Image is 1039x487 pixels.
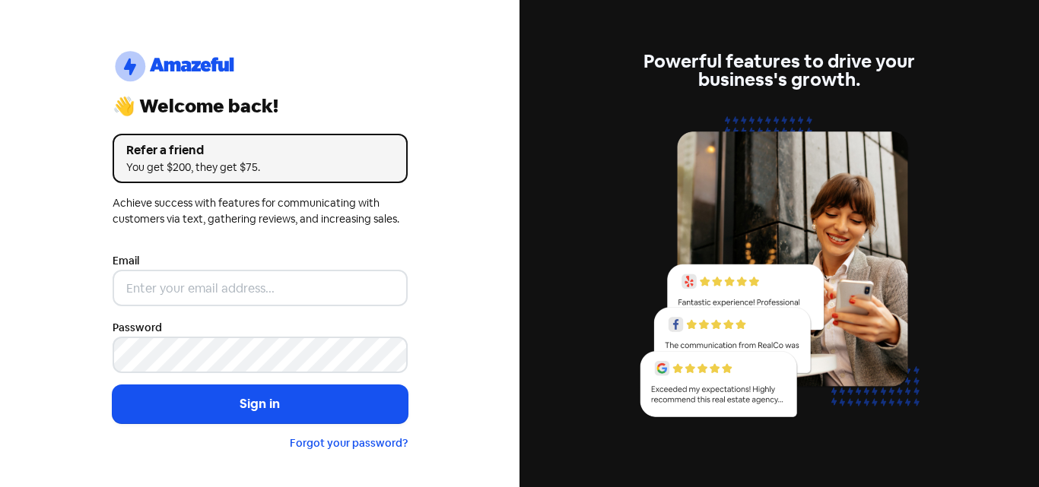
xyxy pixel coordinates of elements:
[632,107,927,435] img: reviews
[113,270,408,306] input: Enter your email address...
[113,385,408,423] button: Sign in
[113,195,408,227] div: Achieve success with features for communicating with customers via text, gathering reviews, and i...
[113,320,162,336] label: Password
[113,253,139,269] label: Email
[113,97,408,115] div: 👋 Welcome back!
[126,160,394,176] div: You get $200, they get $75.
[290,436,408,450] a: Forgot your password?
[632,52,927,89] div: Powerful features to drive your business's growth.
[126,141,394,160] div: Refer a friend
